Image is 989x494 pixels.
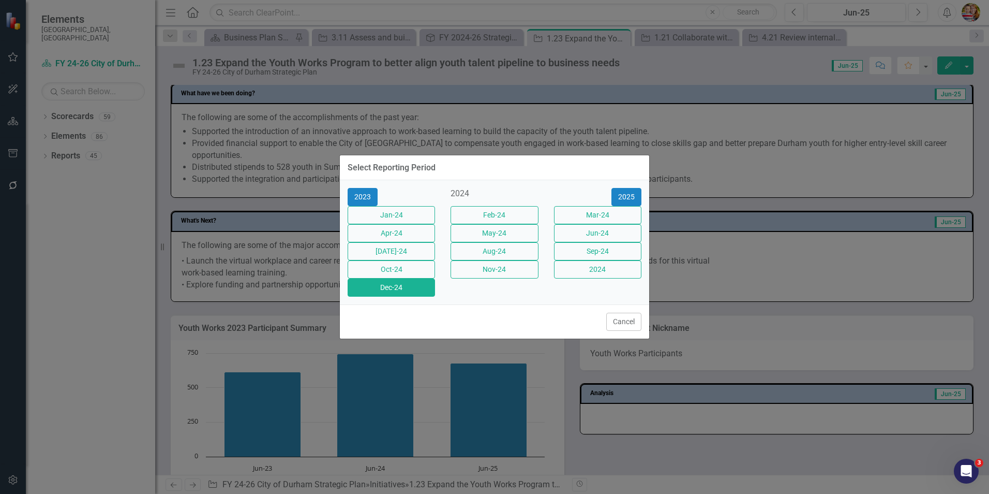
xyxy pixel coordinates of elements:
[554,224,641,242] button: Jun-24
[554,260,641,279] button: 2024
[451,188,538,200] div: 2024
[348,188,378,206] button: 2023
[348,260,435,279] button: Oct-24
[975,459,983,467] span: 3
[451,206,538,224] button: Feb-24
[348,206,435,224] button: Jan-24
[348,242,435,260] button: [DATE]-24
[554,242,641,260] button: Sep-24
[611,188,641,206] button: 2025
[348,224,435,242] button: Apr-24
[451,242,538,260] button: Aug-24
[451,260,538,279] button: Nov-24
[954,459,979,484] iframe: Intercom live chat
[451,224,538,242] button: May-24
[348,279,435,297] button: Dec-24
[348,163,436,172] div: Select Reporting Period
[606,313,641,331] button: Cancel
[554,206,641,224] button: Mar-24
